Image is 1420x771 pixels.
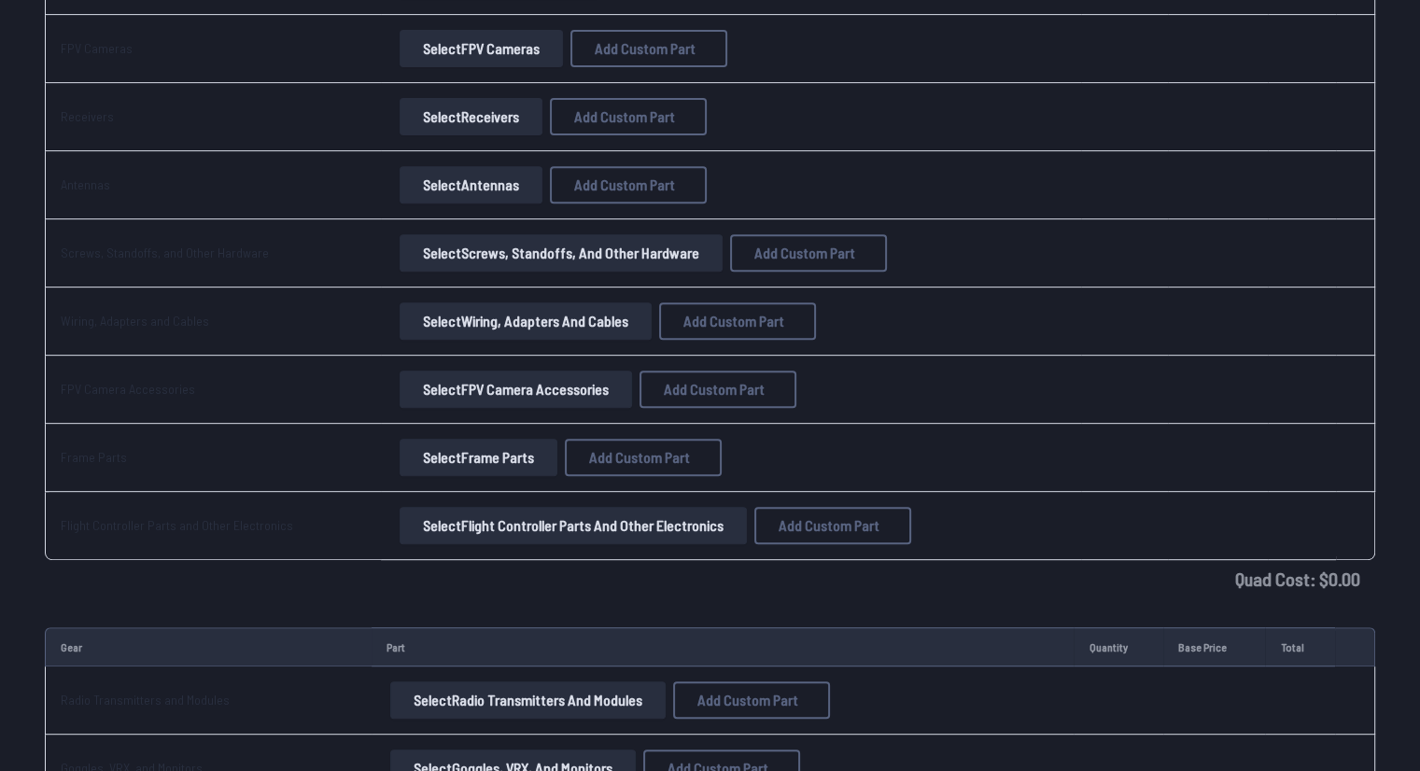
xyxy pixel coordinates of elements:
[779,518,879,533] span: Add Custom Part
[400,371,632,408] button: SelectFPV Camera Accessories
[400,302,652,340] button: SelectWiring, Adapters and Cables
[400,98,542,135] button: SelectReceivers
[730,234,887,272] button: Add Custom Part
[61,108,114,124] a: Receivers
[61,313,209,329] a: Wiring, Adapters and Cables
[61,40,133,56] a: FPV Cameras
[589,450,690,465] span: Add Custom Part
[400,166,542,203] button: SelectAntennas
[396,234,726,272] a: SelectScrews, Standoffs, and Other Hardware
[396,439,561,476] a: SelectFrame Parts
[754,245,855,260] span: Add Custom Part
[754,507,911,544] button: Add Custom Part
[664,382,765,397] span: Add Custom Part
[396,371,636,408] a: SelectFPV Camera Accessories
[61,517,293,533] a: Flight Controller Parts and Other Electronics
[387,681,669,719] a: SelectRadio Transmitters and Modules
[565,439,722,476] button: Add Custom Part
[45,560,1375,597] td: Quad Cost: $ 0.00
[45,627,372,666] td: Gear
[574,177,675,192] span: Add Custom Part
[61,176,110,192] a: Antennas
[400,507,747,544] button: SelectFlight Controller Parts and Other Electronics
[570,30,727,67] button: Add Custom Part
[1074,627,1162,666] td: Quantity
[396,507,751,544] a: SelectFlight Controller Parts and Other Electronics
[61,692,230,708] a: Radio Transmitters and Modules
[61,245,269,260] a: Screws, Standoffs, and Other Hardware
[396,166,546,203] a: SelectAntennas
[550,166,707,203] button: Add Custom Part
[400,234,723,272] button: SelectScrews, Standoffs, and Other Hardware
[61,381,195,397] a: FPV Camera Accessories
[400,439,557,476] button: SelectFrame Parts
[61,449,127,465] a: Frame Parts
[595,41,696,56] span: Add Custom Part
[659,302,816,340] button: Add Custom Part
[396,30,567,67] a: SelectFPV Cameras
[400,30,563,67] button: SelectFPV Cameras
[1163,627,1266,666] td: Base Price
[574,109,675,124] span: Add Custom Part
[673,681,830,719] button: Add Custom Part
[396,98,546,135] a: SelectReceivers
[372,627,1074,666] td: Part
[1265,627,1334,666] td: Total
[390,681,666,719] button: SelectRadio Transmitters and Modules
[683,314,784,329] span: Add Custom Part
[640,371,796,408] button: Add Custom Part
[396,302,655,340] a: SelectWiring, Adapters and Cables
[550,98,707,135] button: Add Custom Part
[697,693,798,708] span: Add Custom Part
